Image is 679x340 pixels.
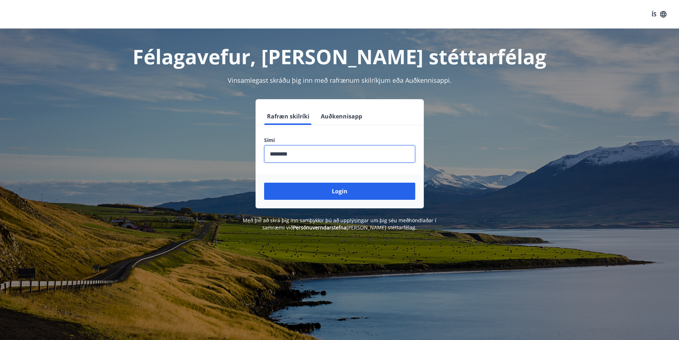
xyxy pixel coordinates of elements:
[92,43,588,70] h1: Félagavefur, [PERSON_NAME] stéttarfélag
[264,183,415,200] button: Login
[318,108,365,125] button: Auðkennisapp
[648,8,670,21] button: ÍS
[293,224,346,231] a: Persónuverndarstefna
[228,76,452,85] span: Vinsamlegast skráðu þig inn með rafrænum skilríkjum eða Auðkennisappi.
[243,217,436,231] span: Með því að skrá þig inn samþykkir þú að upplýsingar um þig séu meðhöndlaðar í samræmi við [PERSON...
[264,108,312,125] button: Rafræn skilríki
[264,137,415,144] label: Sími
